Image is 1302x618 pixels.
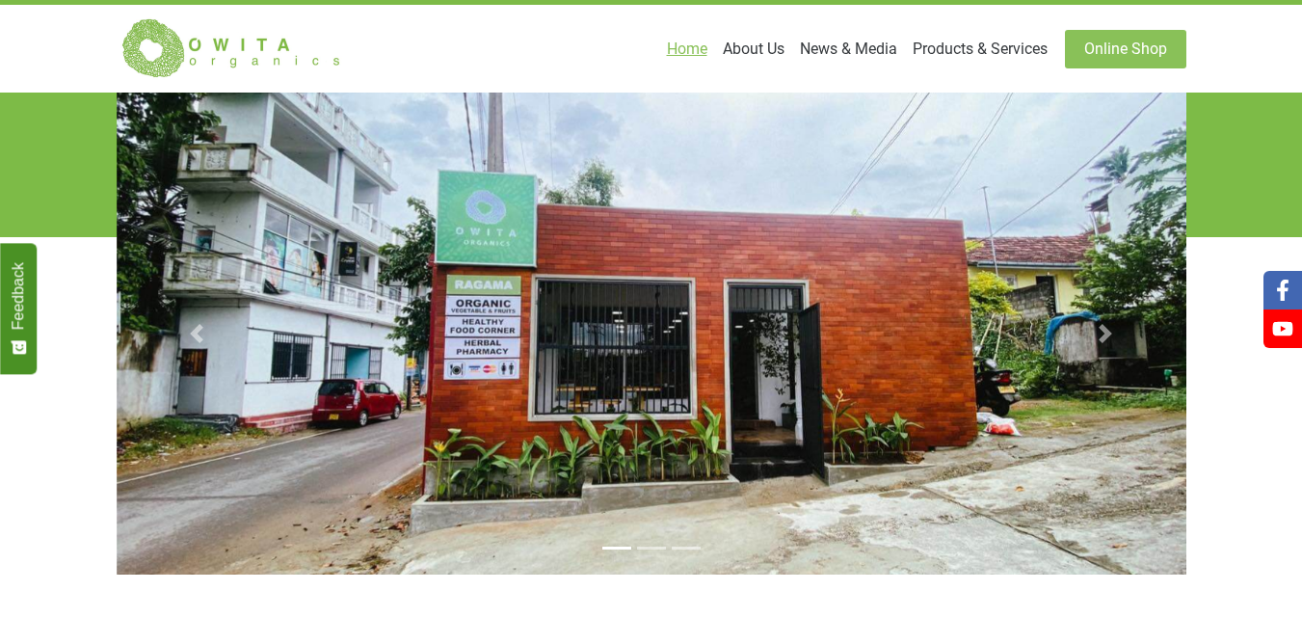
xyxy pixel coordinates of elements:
img: Owita Organics Logo [117,17,348,80]
a: News & Media [792,30,905,68]
a: About Us [715,30,792,68]
span: Feedback [10,262,27,330]
a: Products & Services [905,30,1055,68]
a: Home [659,30,715,68]
a: Online Shop [1065,30,1186,68]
